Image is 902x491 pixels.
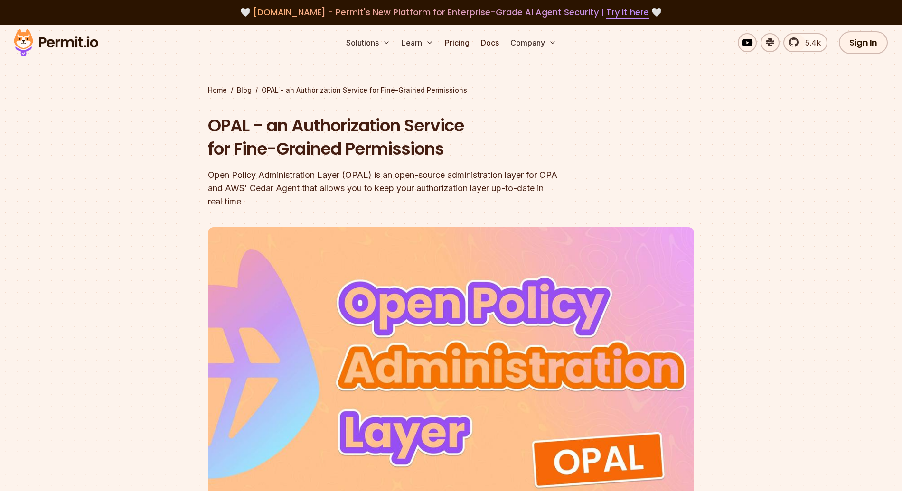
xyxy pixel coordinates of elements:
[477,33,503,52] a: Docs
[799,37,821,48] span: 5.4k
[606,6,649,19] a: Try it here
[23,6,879,19] div: 🤍 🤍
[208,168,573,208] div: Open Policy Administration Layer (OPAL) is an open-source administration layer for OPA and AWS' C...
[237,85,252,95] a: Blog
[342,33,394,52] button: Solutions
[441,33,473,52] a: Pricing
[398,33,437,52] button: Learn
[253,6,649,18] span: [DOMAIN_NAME] - Permit's New Platform for Enterprise-Grade AI Agent Security |
[839,31,888,54] a: Sign In
[507,33,560,52] button: Company
[208,114,573,161] h1: OPAL - an Authorization Service for Fine-Grained Permissions
[783,33,827,52] a: 5.4k
[9,27,103,59] img: Permit logo
[208,85,694,95] div: / /
[208,85,227,95] a: Home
